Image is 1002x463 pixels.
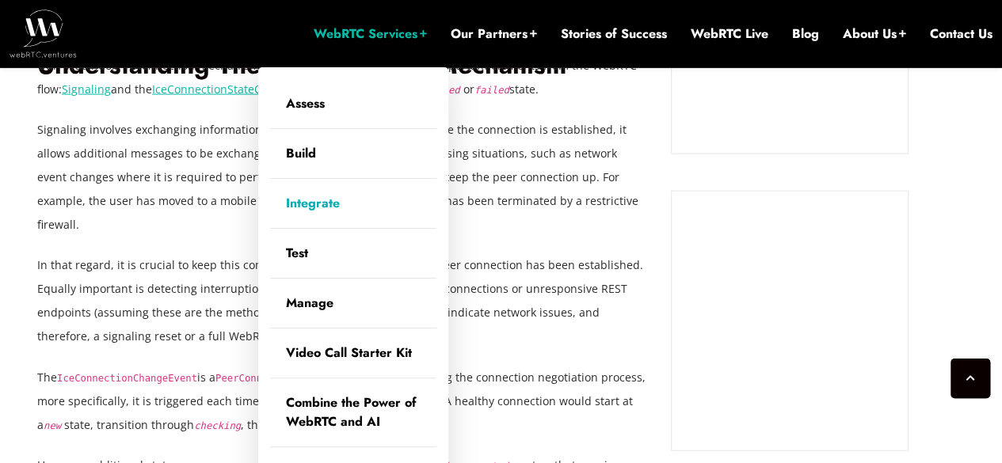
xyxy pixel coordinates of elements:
[215,373,297,384] code: PeerConnection
[270,229,436,278] a: Test
[270,179,436,228] a: Integrate
[57,373,197,384] code: IceConnectionChangeEvent
[37,253,647,348] p: In that regard, it is crucial to keep this communication open even after the peer connection has ...
[270,328,436,378] a: Video Call Starter Kit
[792,25,819,43] a: Blog
[44,420,61,431] code: new
[691,25,768,43] a: WebRTC Live
[37,54,647,101] p: Our “Watchdog” reconnection mechanism works by keeping an eye on two important elements from the ...
[37,366,647,437] p: The is a event that takes place during the connection negotiation process, more specifically, it ...
[194,420,241,431] code: checking
[270,279,436,328] a: Manage
[451,25,537,43] a: Our Partners
[930,25,992,43] a: Contact Us
[561,25,667,43] a: Stories of Success
[270,79,436,128] a: Assess
[152,82,295,97] a: IceConnectionStateChange
[10,9,77,57] img: WebRTC.ventures
[62,82,111,97] a: Signaling
[37,118,647,237] p: Signaling involves exchanging information to establish a connection and, once the connection is e...
[474,85,509,96] code: failed
[843,25,906,43] a: About Us
[688,207,892,435] iframe: Embedded CTA
[270,378,436,446] a: Combine the Power of WebRTC and AI
[270,129,436,178] a: Build
[314,25,427,43] a: WebRTC Services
